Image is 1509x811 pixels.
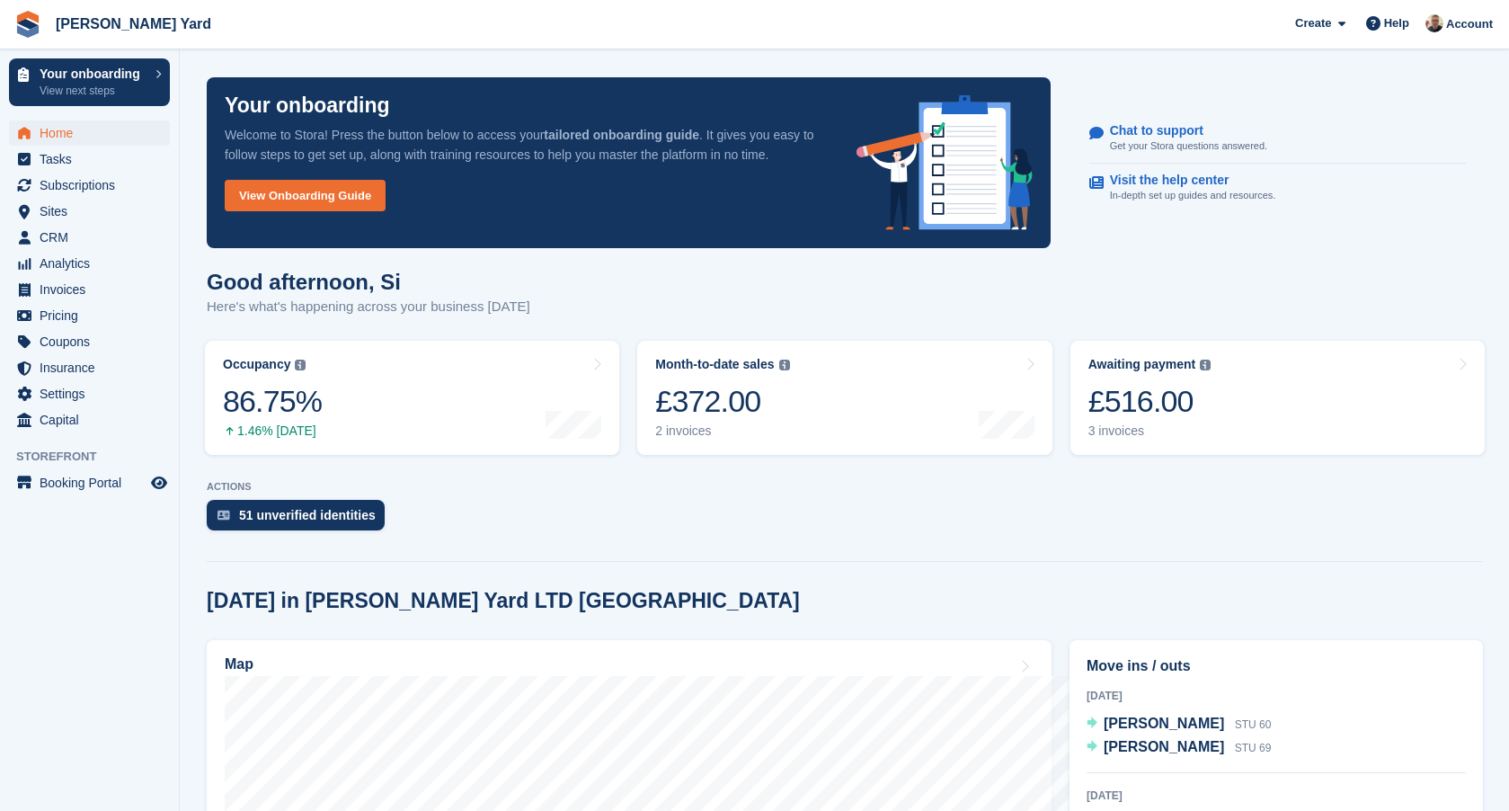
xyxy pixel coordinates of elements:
[148,472,170,494] a: Preview store
[225,656,253,673] h2: Map
[225,95,390,116] p: Your onboarding
[1088,383,1212,420] div: £516.00
[9,173,170,198] a: menu
[225,125,828,165] p: Welcome to Stora! Press the button below to access your . It gives you easy to follow steps to ge...
[779,360,790,370] img: icon-info-grey-7440780725fd019a000dd9b08b2336e03edf1995a4989e88bcd33f0948082b44.svg
[40,303,147,328] span: Pricing
[207,270,530,294] h1: Good afternoon, Si
[1087,655,1466,677] h2: Move ins / outs
[9,120,170,146] a: menu
[40,67,146,80] p: Your onboarding
[223,423,322,439] div: 1.46% [DATE]
[1200,360,1211,370] img: icon-info-grey-7440780725fd019a000dd9b08b2336e03edf1995a4989e88bcd33f0948082b44.svg
[1087,713,1271,736] a: [PERSON_NAME] STU 60
[40,83,146,99] p: View next steps
[1087,788,1466,804] div: [DATE]
[207,589,800,613] h2: [DATE] in [PERSON_NAME] Yard LTD [GEOGRAPHIC_DATA]
[1088,357,1196,372] div: Awaiting payment
[40,355,147,380] span: Insurance
[1070,341,1485,455] a: Awaiting payment £516.00 3 invoices
[1235,742,1272,754] span: STU 69
[40,120,147,146] span: Home
[9,147,170,172] a: menu
[16,448,179,466] span: Storefront
[40,407,147,432] span: Capital
[40,470,147,495] span: Booking Portal
[1104,716,1224,731] span: [PERSON_NAME]
[655,383,789,420] div: £372.00
[9,470,170,495] a: menu
[14,11,41,38] img: stora-icon-8386f47178a22dfd0bd8f6a31ec36ba5ce8667c1dd55bd0f319d3a0aa187defe.svg
[1295,14,1331,32] span: Create
[9,355,170,380] a: menu
[225,180,386,211] a: View Onboarding Guide
[1087,688,1466,704] div: [DATE]
[207,297,530,317] p: Here's what's happening across your business [DATE]
[1446,15,1493,33] span: Account
[9,329,170,354] a: menu
[1110,138,1267,154] p: Get your Stora questions answered.
[9,303,170,328] a: menu
[9,381,170,406] a: menu
[40,173,147,198] span: Subscriptions
[1089,164,1466,212] a: Visit the help center In-depth set up guides and resources.
[40,251,147,276] span: Analytics
[9,58,170,106] a: Your onboarding View next steps
[40,199,147,224] span: Sites
[544,128,699,142] strong: tailored onboarding guide
[9,199,170,224] a: menu
[655,423,789,439] div: 2 invoices
[49,9,218,39] a: [PERSON_NAME] Yard
[1425,14,1443,32] img: Si Allen
[40,381,147,406] span: Settings
[857,95,1033,230] img: onboarding-info-6c161a55d2c0e0a8cae90662b2fe09162a5109e8cc188191df67fb4f79e88e88.svg
[295,360,306,370] img: icon-info-grey-7440780725fd019a000dd9b08b2336e03edf1995a4989e88bcd33f0948082b44.svg
[217,510,230,521] img: verify_identity-adf6edd0f0f0b5bbfe63781bf79b02c33cf7c696d77639b501bdc392416b5a36.svg
[1110,123,1253,138] p: Chat to support
[1110,173,1262,188] p: Visit the help center
[9,251,170,276] a: menu
[40,225,147,250] span: CRM
[239,508,376,522] div: 51 unverified identities
[40,147,147,172] span: Tasks
[637,341,1052,455] a: Month-to-date sales £372.00 2 invoices
[9,225,170,250] a: menu
[9,407,170,432] a: menu
[223,383,322,420] div: 86.75%
[1087,736,1271,760] a: [PERSON_NAME] STU 69
[207,500,394,539] a: 51 unverified identities
[655,357,774,372] div: Month-to-date sales
[1384,14,1409,32] span: Help
[40,329,147,354] span: Coupons
[1104,739,1224,754] span: [PERSON_NAME]
[1110,188,1276,203] p: In-depth set up guides and resources.
[205,341,619,455] a: Occupancy 86.75% 1.46% [DATE]
[1235,718,1272,731] span: STU 60
[207,481,1483,493] p: ACTIONS
[9,277,170,302] a: menu
[1088,423,1212,439] div: 3 invoices
[1089,114,1466,164] a: Chat to support Get your Stora questions answered.
[40,277,147,302] span: Invoices
[223,357,290,372] div: Occupancy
